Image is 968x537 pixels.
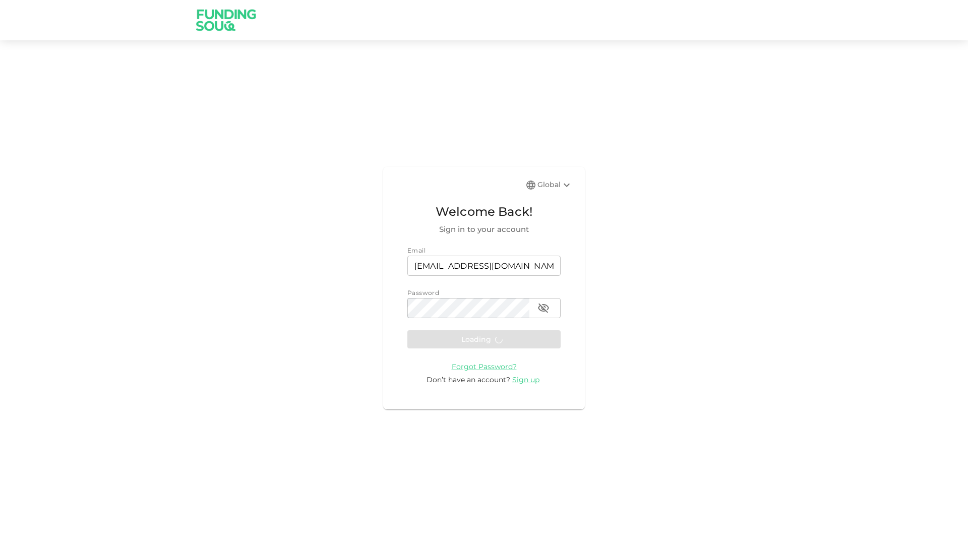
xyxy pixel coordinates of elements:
input: password [407,298,529,318]
span: Email [407,247,426,254]
a: Forgot Password? [452,362,517,371]
span: Sign in to your account [407,223,561,235]
span: Sign up [512,375,539,384]
div: Global [537,179,573,191]
span: Welcome Back! [407,202,561,221]
input: email [407,256,561,276]
span: Forgot Password? [452,362,517,371]
span: Password [407,289,439,296]
span: Don’t have an account? [427,375,510,384]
